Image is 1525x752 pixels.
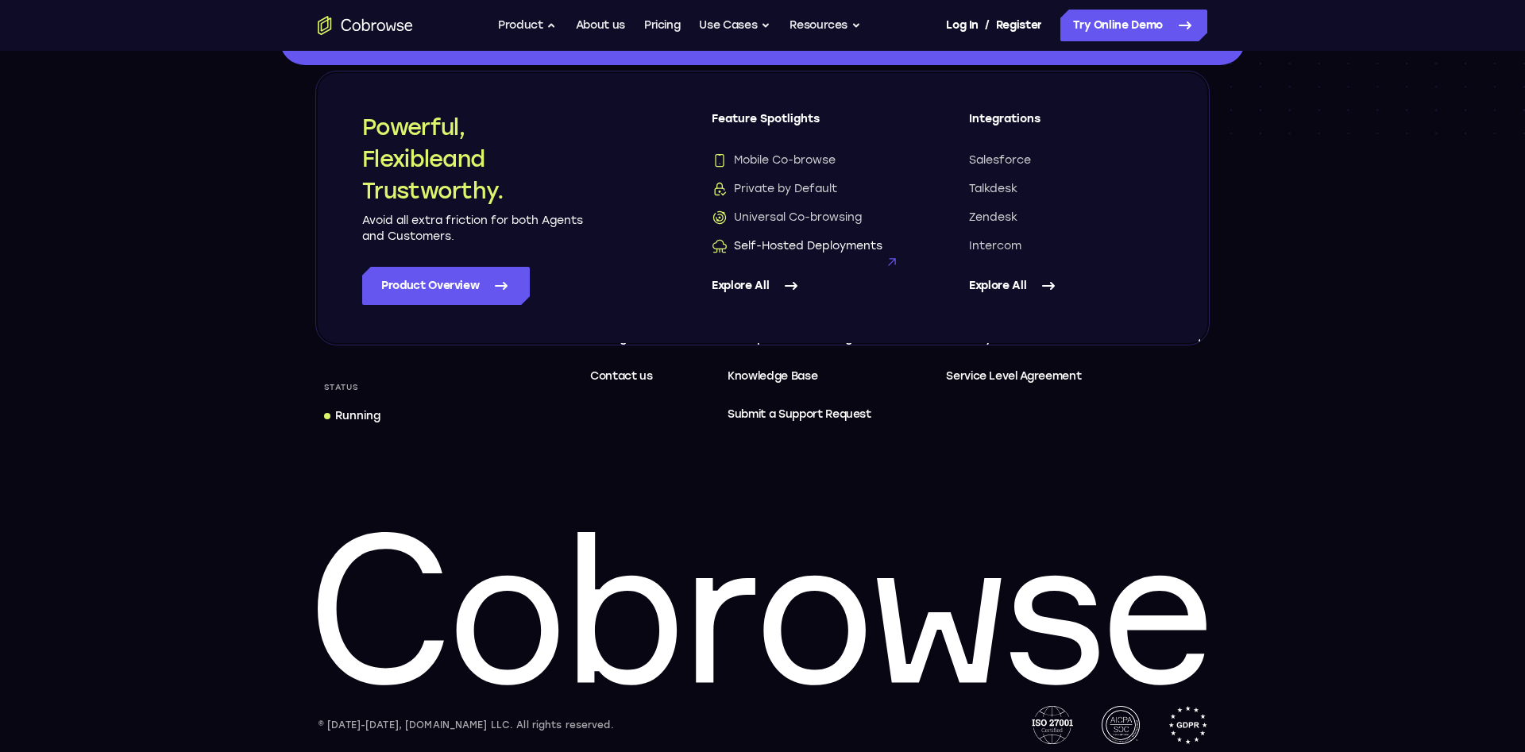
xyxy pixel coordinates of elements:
[712,210,862,226] span: Universal Co-browsing
[969,111,1163,140] span: Integrations
[712,267,905,305] a: Explore All
[712,210,728,226] img: Universal Co-browsing
[721,399,878,430] a: Submit a Support Request
[996,10,1042,41] a: Register
[712,210,905,226] a: Universal Co-browsingUniversal Co-browsing
[969,152,1163,168] a: Salesforce
[721,361,878,392] a: Knowledge Base
[712,152,728,168] img: Mobile Co-browse
[969,181,1017,197] span: Talkdesk
[969,210,1017,226] span: Zendesk
[1168,706,1207,744] img: GDPR
[590,369,653,383] span: Contact us
[584,361,659,392] a: Contact us
[712,181,728,197] img: Private by Default
[712,238,882,254] span: Self-Hosted Deployments
[1032,706,1073,744] img: ISO
[576,10,625,41] a: About us
[946,367,1081,386] span: Service Level Agreement
[969,152,1031,168] span: Salesforce
[1060,10,1207,41] a: Try Online Demo
[969,210,1163,226] a: Zendesk
[969,181,1163,197] a: Talkdesk
[712,181,905,197] a: Private by DefaultPrivate by Default
[712,152,905,168] a: Mobile Co-browseMobile Co-browse
[498,10,557,41] button: Product
[728,405,871,424] span: Submit a Support Request
[1102,706,1140,744] img: AICPA SOC
[318,402,387,430] a: Running
[318,376,365,399] div: Status
[728,369,817,383] span: Knowledge Base
[712,238,905,254] a: Self-Hosted DeploymentsSelf-Hosted Deployments
[985,16,990,35] span: /
[712,238,728,254] img: Self-Hosted Deployments
[712,111,905,140] span: Feature Spotlights
[969,238,1021,254] span: Intercom
[946,10,978,41] a: Log In
[335,408,380,424] div: Running
[362,111,585,206] h2: Powerful, Flexible and Trustworthy.
[712,152,836,168] span: Mobile Co-browse
[644,10,681,41] a: Pricing
[969,238,1163,254] a: Intercom
[790,10,861,41] button: Resources
[318,717,614,733] div: © [DATE]-[DATE], [DOMAIN_NAME] LLC. All rights reserved.
[940,361,1087,392] a: Service Level Agreement
[362,213,585,245] p: Avoid all extra friction for both Agents and Customers.
[318,16,413,35] a: Go to the home page
[362,267,530,305] a: Product Overview
[699,10,770,41] button: Use Cases
[712,181,837,197] span: Private by Default
[969,267,1163,305] a: Explore All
